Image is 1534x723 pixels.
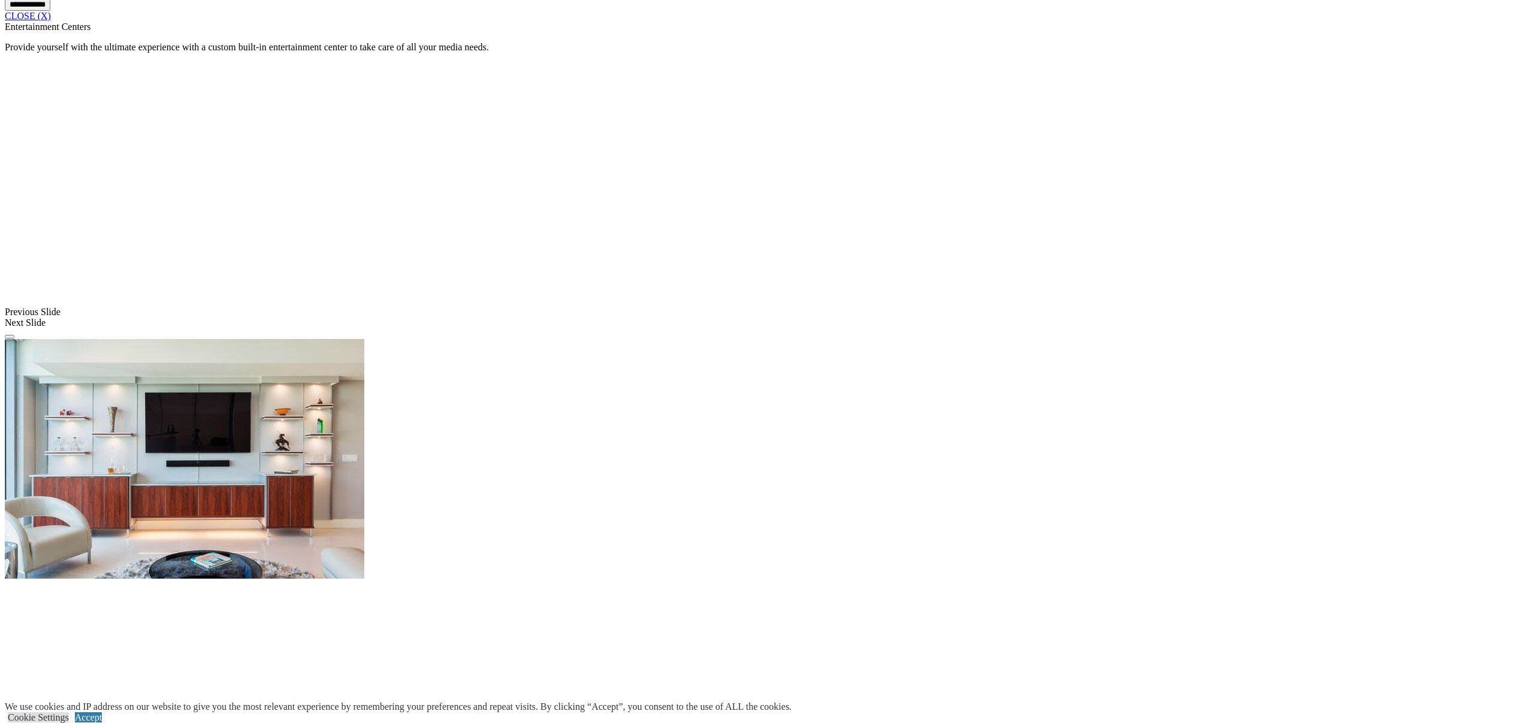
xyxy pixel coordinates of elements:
[5,339,364,579] img: Banner for mobile view
[5,22,91,32] span: Entertainment Centers
[75,712,102,722] a: Accept
[5,307,1529,317] div: Previous Slide
[5,317,1529,328] div: Next Slide
[5,701,792,712] div: We use cookies and IP address on our website to give you the most relevant experience by remember...
[5,335,14,338] button: Click here to pause slide show
[5,42,1529,53] p: Provide yourself with the ultimate experience with a custom built-in entertainment center to take...
[8,712,69,722] a: Cookie Settings
[5,11,51,21] a: CLOSE (X)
